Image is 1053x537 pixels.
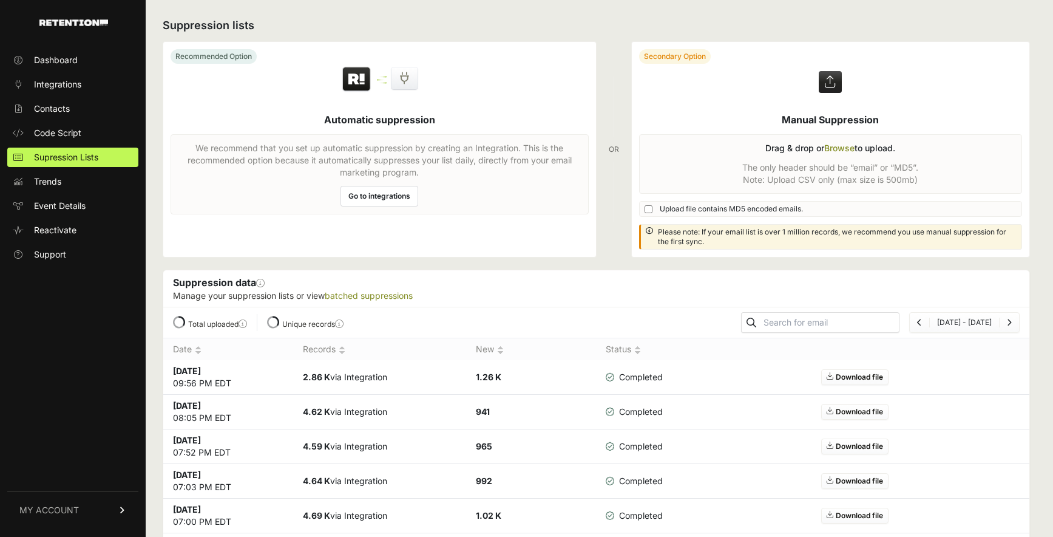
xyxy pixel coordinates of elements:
[606,440,663,453] span: Completed
[303,372,330,382] strong: 2.86 K
[606,475,663,487] span: Completed
[476,372,501,382] strong: 1.26 K
[7,221,138,240] a: Reactivate
[324,112,435,127] h5: Automatic suppression
[173,504,201,515] strong: [DATE]
[377,76,387,78] img: integration
[163,17,1030,34] h2: Suppression lists
[1007,318,1012,327] a: Next
[7,196,138,216] a: Event Details
[178,142,581,179] p: We recommend that you set up automatic suppression by creating an Integration. This is the recomm...
[660,204,803,214] span: Upload file contains MD5 encoded emails.
[606,371,663,383] span: Completed
[377,82,387,84] img: integration
[293,499,466,533] td: via Integration
[34,176,61,188] span: Trends
[163,464,293,499] td: 07:03 PM EDT
[303,476,330,486] strong: 4.64 K
[609,41,619,258] div: OR
[163,499,293,533] td: 07:00 PM EDT
[377,79,387,81] img: integration
[163,429,293,464] td: 07:52 PM EDT
[39,19,108,26] img: Retention.com
[761,314,899,331] input: Search for email
[188,320,247,329] label: Total uploaded
[340,186,418,207] a: Go to integrations
[173,470,201,480] strong: [DATE]
[34,127,81,139] span: Code Script
[163,360,293,395] td: 09:56 PM EDT
[476,406,490,417] strong: 941
[909,312,1020,333] nav: Page navigation
[293,464,466,499] td: via Integration
[7,123,138,143] a: Code Script
[34,248,66,261] span: Support
[497,346,504,355] img: no_sort-eaf950dc5ab64cae54d48a5578032e96f70b2ecb7d747501f34c8f2db400fb66.gif
[634,346,641,355] img: no_sort-eaf950dc5ab64cae54d48a5578032e96f70b2ecb7d747501f34c8f2db400fb66.gif
[171,49,257,64] div: Recommended Option
[7,491,138,528] a: MY ACCOUNT
[173,366,201,376] strong: [DATE]
[293,338,466,361] th: Records
[7,245,138,264] a: Support
[476,510,501,521] strong: 1.02 K
[195,346,201,355] img: no_sort-eaf950dc5ab64cae54d48a5578032e96f70b2ecb7d747501f34c8f2db400fb66.gif
[466,338,596,361] th: New
[7,50,138,70] a: Dashboard
[821,439,889,454] a: Download file
[34,78,81,91] span: Integrations
[293,395,466,429] td: via Integration
[293,429,466,464] td: via Integration
[821,404,889,420] a: Download file
[173,435,201,445] strong: [DATE]
[163,395,293,429] td: 08:05 PM EDT
[19,504,79,516] span: MY ACCOUNT
[606,406,663,418] span: Completed
[821,473,889,489] a: Download file
[339,346,345,355] img: no_sort-eaf950dc5ab64cae54d48a5578032e96f70b2ecb7d747501f34c8f2db400fb66.gif
[293,360,466,395] td: via Integration
[476,441,492,451] strong: 965
[606,510,663,522] span: Completed
[34,200,86,212] span: Event Details
[34,224,76,236] span: Reactivate
[645,205,652,213] input: Upload file contains MD5 encoded emails.
[163,338,293,361] th: Date
[821,508,889,524] a: Download file
[596,338,683,361] th: Status
[821,369,889,385] a: Download file
[341,66,372,93] img: Retention
[476,476,492,486] strong: 992
[34,151,98,163] span: Supression Lists
[163,270,1029,307] div: Suppression data
[173,400,201,411] strong: [DATE]
[303,510,330,521] strong: 4.69 K
[34,54,78,66] span: Dashboard
[282,320,344,329] label: Unique records
[7,148,138,167] a: Supression Lists
[7,75,138,94] a: Integrations
[917,318,922,327] a: Previous
[34,103,70,115] span: Contacts
[929,318,999,327] li: [DATE] - [DATE]
[303,406,330,417] strong: 4.62 K
[173,290,1020,302] p: Manage your suppression lists or view
[303,441,330,451] strong: 4.59 K
[325,290,413,301] a: batched suppressions
[7,172,138,191] a: Trends
[7,99,138,118] a: Contacts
